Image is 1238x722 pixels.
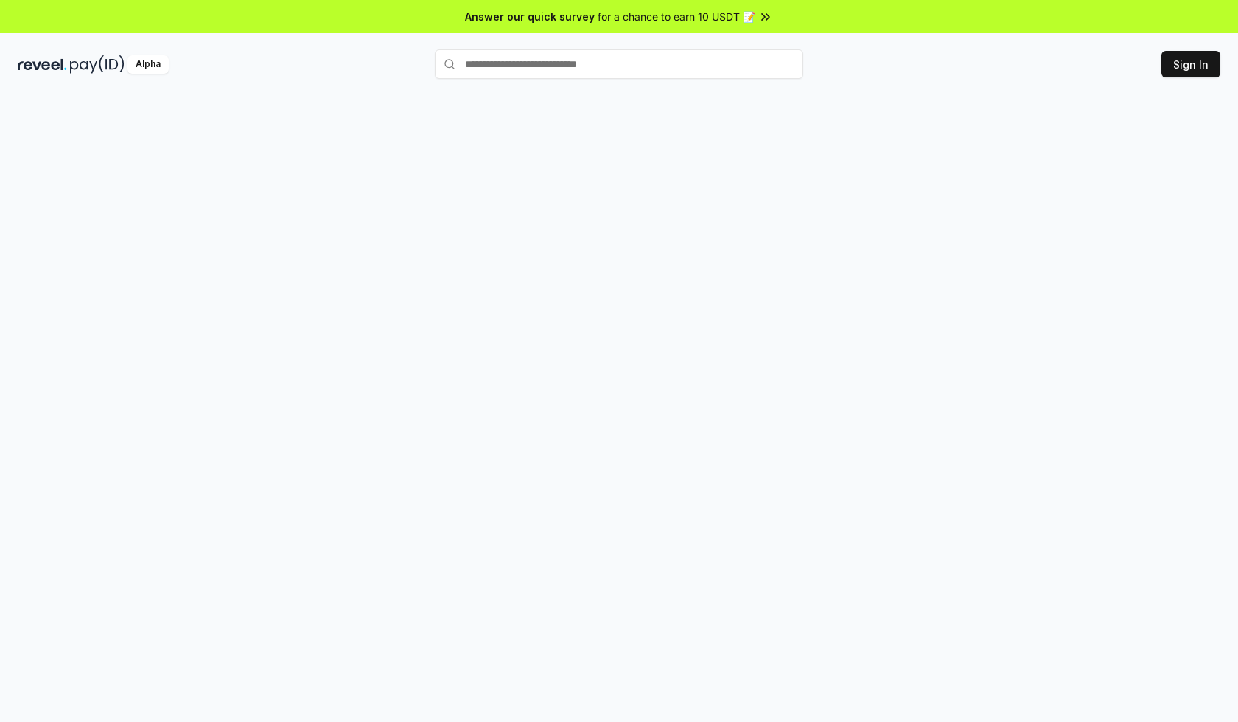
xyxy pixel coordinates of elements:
[127,55,169,74] div: Alpha
[1161,51,1220,77] button: Sign In
[70,55,125,74] img: pay_id
[598,9,755,24] span: for a chance to earn 10 USDT 📝
[465,9,595,24] span: Answer our quick survey
[18,55,67,74] img: reveel_dark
